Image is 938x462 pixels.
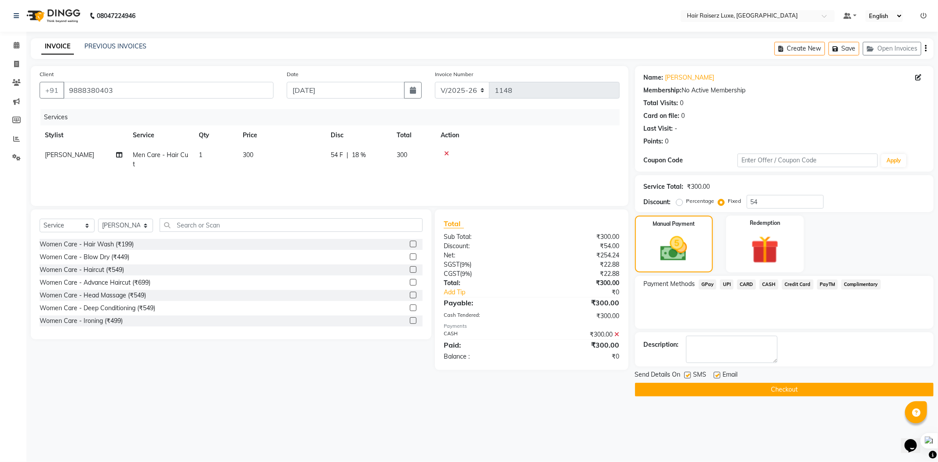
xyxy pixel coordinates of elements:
span: PayTM [817,279,838,290]
div: ₹22.88 [532,260,626,269]
label: Manual Payment [653,220,695,228]
div: ₹300.00 [532,232,626,242]
span: CGST [444,270,460,278]
img: _cash.svg [652,233,696,264]
span: Credit Card [782,279,814,290]
label: Client [40,70,54,78]
div: ( ) [437,260,532,269]
th: Service [128,125,193,145]
a: Add Tip [437,288,547,297]
img: logo [22,4,83,28]
span: Send Details On [635,370,681,381]
label: Date [287,70,299,78]
div: 0 [665,137,669,146]
div: Net: [437,251,532,260]
span: 1 [199,151,202,159]
th: Action [435,125,620,145]
div: ₹0 [547,288,626,297]
div: Paid: [437,340,532,350]
label: Redemption [750,219,780,227]
div: ₹300.00 [532,312,626,321]
button: Create New [774,42,825,55]
span: 9% [462,270,470,277]
div: Payable: [437,297,532,308]
div: Discount: [437,242,532,251]
input: Search or Scan [160,218,423,232]
div: ₹300.00 [532,297,626,308]
span: Payment Methods [644,279,695,289]
button: +91 [40,82,64,99]
button: Save [829,42,859,55]
div: Name: [644,73,664,82]
div: CASH [437,330,532,339]
div: ₹254.24 [532,251,626,260]
div: ₹300.00 [532,340,626,350]
div: - [675,124,678,133]
div: Membership: [644,86,682,95]
div: Total: [437,279,532,288]
div: ₹300.00 [532,279,626,288]
input: Enter Offer / Coupon Code [737,154,878,167]
th: Price [237,125,325,145]
div: Points: [644,137,664,146]
div: Last Visit: [644,124,673,133]
div: Women Care - Advance Haircut (₹699) [40,278,150,287]
div: 0 [682,111,685,121]
span: 300 [243,151,253,159]
div: Women Care - Ironing (₹499) [40,316,123,326]
th: Qty [193,125,237,145]
div: Coupon Code [644,156,737,165]
div: 0 [680,99,684,108]
div: Women Care - Hair Wash (₹199) [40,240,134,249]
th: Disc [325,125,391,145]
label: Fixed [728,197,741,205]
div: ₹54.00 [532,242,626,251]
div: ₹22.88 [532,269,626,279]
span: UPI [720,279,734,290]
div: Balance : [437,352,532,361]
div: ( ) [437,269,532,279]
span: SGST [444,260,460,268]
div: ₹300.00 [687,182,710,191]
div: Discount: [644,198,671,207]
div: Women Care - Haircut (₹549) [40,265,124,275]
div: No Active Membership [644,86,925,95]
div: Women Care - Blow Dry (₹449) [40,253,129,262]
div: ₹0 [532,352,626,361]
button: Checkout [635,383,934,396]
th: Total [391,125,435,145]
span: CASH [759,279,778,290]
span: 9% [461,261,470,268]
div: Women Care - Deep Conditioning (₹549) [40,304,155,313]
a: [PERSON_NAME] [665,73,715,82]
div: Women Care - Head Massage (₹549) [40,291,146,300]
span: SMS [693,370,707,381]
div: Sub Total: [437,232,532,242]
div: ₹300.00 [532,330,626,339]
th: Stylist [40,125,128,145]
input: Search by Name/Mobile/Email/Code [63,82,274,99]
div: Total Visits: [644,99,679,108]
div: Cash Tendered: [437,312,532,321]
iframe: chat widget [901,427,929,453]
div: Payments [444,323,620,330]
span: [PERSON_NAME] [45,151,94,159]
a: INVOICE [41,39,74,55]
img: _gift.svg [742,232,788,267]
span: 18 % [352,150,366,160]
span: Total [444,219,464,228]
span: 300 [397,151,407,159]
div: Service Total: [644,182,684,191]
span: Email [723,370,738,381]
span: Complimentary [841,279,881,290]
div: Card on file: [644,111,680,121]
span: Men Care - Hair Cut [133,151,188,168]
div: Description: [644,340,679,349]
span: 54 F [331,150,343,160]
span: GPay [699,279,717,290]
a: PREVIOUS INVOICES [84,42,146,50]
button: Open Invoices [863,42,921,55]
b: 08047224946 [97,4,135,28]
label: Percentage [686,197,715,205]
div: Services [40,109,626,125]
